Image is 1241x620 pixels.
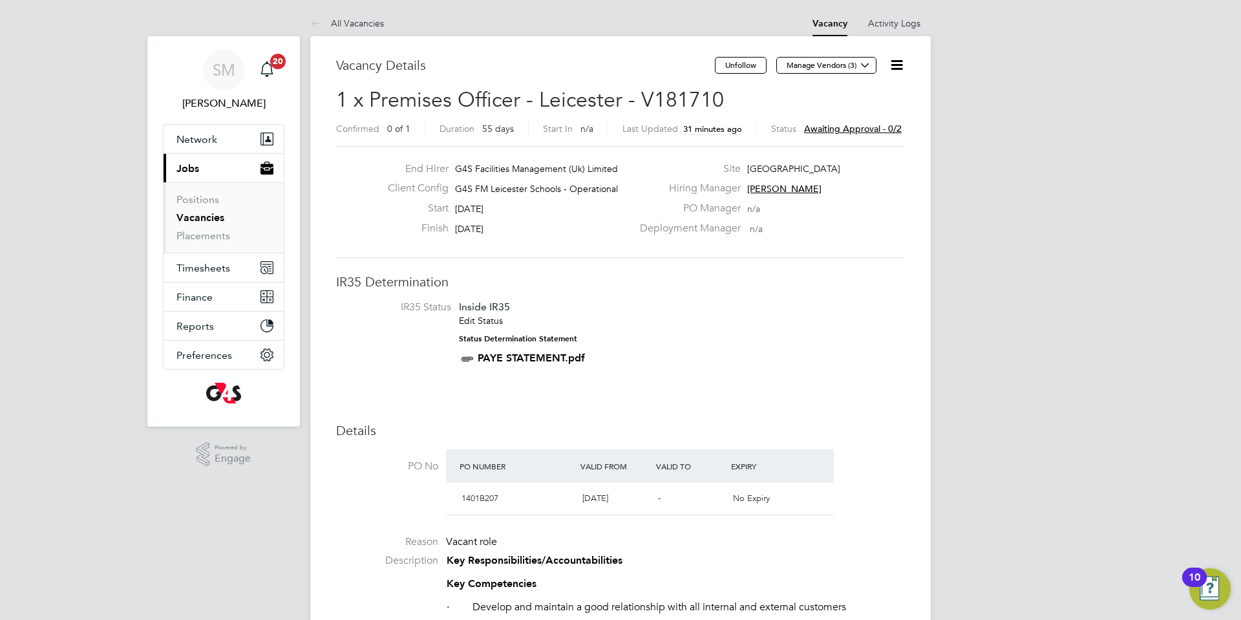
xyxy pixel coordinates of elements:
a: Placements [176,230,230,242]
span: 55 days [482,123,514,134]
span: [DATE] [455,223,483,235]
button: Reports [164,312,284,340]
span: [GEOGRAPHIC_DATA] [747,163,840,175]
button: Finance [164,283,284,311]
span: [DATE] [582,493,608,504]
button: Manage Vendors (3) [776,57,876,74]
a: 20 [254,49,280,91]
strong: Status Determination Statement [459,334,577,343]
label: Confirmed [336,123,379,134]
label: Status [771,123,796,134]
label: Site [632,162,741,176]
label: End Hirer [377,162,449,176]
div: Valid From [577,454,653,478]
div: Valid To [653,454,728,478]
strong: Key Competencies [447,577,536,590]
span: G4S FM Leicester Schools - Operational [455,183,618,195]
a: Edit Status [459,315,503,326]
a: Go to home page [163,383,284,403]
span: Vacant role [446,535,497,548]
span: [PERSON_NAME] [747,183,822,195]
span: SM [213,61,235,78]
a: Powered byEngage [196,442,251,467]
label: Start In [543,123,573,134]
span: Simon Moxley [163,96,284,111]
span: 0 of 1 [387,123,410,134]
span: Network [176,133,217,145]
a: Vacancies [176,211,224,224]
span: n/a [747,203,760,215]
div: 10 [1189,577,1200,594]
div: PO Number [456,454,577,478]
label: Last Updated [622,123,678,134]
a: Vacancy [812,18,847,29]
h3: IR35 Determination [336,273,905,290]
span: G4S Facilities Management (Uk) Limited [455,163,618,175]
label: PO Manager [632,202,741,215]
button: Unfollow [715,57,767,74]
label: Description [336,554,438,568]
span: Reports [176,320,214,332]
label: Deployment Manager [632,222,741,235]
span: n/a [580,123,593,134]
span: n/a [750,223,763,235]
span: 20 [270,54,286,69]
img: g4s-logo-retina.png [206,383,241,403]
div: Expiry [728,454,803,478]
span: 1401B207 [461,493,498,504]
button: Jobs [164,154,284,182]
label: Client Config [377,182,449,195]
a: PAYE STATEMENT.pdf [478,352,585,364]
span: Jobs [176,162,199,175]
span: Awaiting approval - 0/2 [804,123,902,134]
label: Hiring Manager [632,182,741,195]
label: Finish [377,222,449,235]
h3: Vacancy Details [336,57,715,74]
p: · Develop and maintain a good relationship with all internal and external customers [447,601,905,614]
span: No Expiry [733,493,770,504]
a: All Vacancies [310,17,384,29]
span: Engage [215,453,251,464]
label: PO No [336,460,438,473]
a: Positions [176,193,219,206]
span: [DATE] [455,203,483,215]
button: Open Resource Center, 10 new notifications [1189,568,1231,610]
a: SM[PERSON_NAME] [163,49,284,111]
span: Timesheets [176,262,230,274]
span: Inside IR35 [459,301,510,313]
span: Powered by [215,442,251,453]
nav: Main navigation [147,36,300,427]
label: Reason [336,535,438,549]
span: Preferences [176,349,232,361]
h3: Details [336,422,905,439]
label: IR35 Status [349,301,451,314]
span: Finance [176,291,213,303]
div: Jobs [164,182,284,253]
button: Timesheets [164,253,284,282]
span: 1 x Premises Officer - Leicester - V181710 [336,87,724,112]
label: Start [377,202,449,215]
strong: Key Responsibilities/Accountabilities [447,554,622,566]
label: Duration [440,123,474,134]
button: Preferences [164,341,284,369]
a: Activity Logs [868,17,920,29]
span: - [658,493,661,504]
button: Network [164,125,284,153]
span: 31 minutes ago [683,123,742,134]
